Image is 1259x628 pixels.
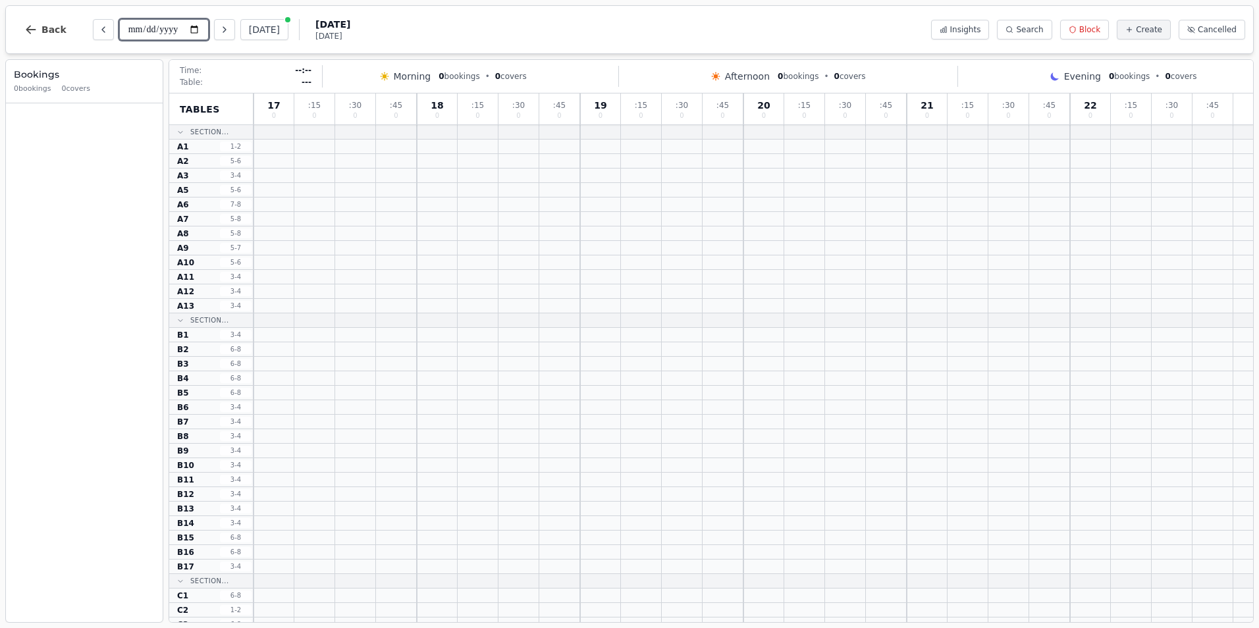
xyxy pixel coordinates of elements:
[14,14,77,45] button: Back
[676,101,688,109] span: : 30
[220,562,252,571] span: 3 - 4
[220,142,252,151] span: 1 - 2
[240,19,288,40] button: [DATE]
[62,84,90,95] span: 0 covers
[177,199,189,210] span: A6
[757,101,770,110] span: 20
[177,185,189,196] span: A5
[177,431,189,442] span: B8
[180,65,201,76] span: Time:
[177,228,189,239] span: A8
[680,113,683,119] span: 0
[177,489,194,500] span: B12
[177,533,194,543] span: B15
[1064,70,1101,83] span: Evening
[177,590,188,601] span: C1
[1079,24,1100,35] span: Block
[220,533,252,542] span: 6 - 8
[220,156,252,166] span: 5 - 6
[802,113,806,119] span: 0
[220,489,252,499] span: 3 - 4
[1109,72,1114,81] span: 0
[931,20,990,39] button: Insights
[315,18,350,31] span: [DATE]
[390,101,402,109] span: : 45
[921,101,933,110] span: 21
[553,101,566,109] span: : 45
[950,24,981,35] span: Insights
[308,101,321,109] span: : 15
[93,19,114,40] button: Previous day
[177,446,189,456] span: B9
[220,518,252,528] span: 3 - 4
[177,359,189,369] span: B3
[220,402,252,412] span: 3 - 4
[177,330,189,340] span: B1
[295,65,311,76] span: --:--
[220,547,252,557] span: 6 - 8
[177,142,189,152] span: A1
[220,446,252,456] span: 3 - 4
[177,286,194,297] span: A12
[1088,113,1092,119] span: 0
[272,113,276,119] span: 0
[180,103,220,116] span: Tables
[220,359,252,369] span: 6 - 8
[439,72,444,81] span: 0
[1125,101,1137,109] span: : 15
[214,19,235,40] button: Next day
[599,113,603,119] span: 0
[435,113,439,119] span: 0
[220,199,252,209] span: 7 - 8
[177,518,194,529] span: B14
[639,113,643,119] span: 0
[177,170,189,181] span: A3
[14,68,155,81] h3: Bookings
[1129,113,1133,119] span: 0
[220,214,252,224] span: 5 - 8
[1043,101,1056,109] span: : 45
[220,185,252,195] span: 5 - 6
[798,101,811,109] span: : 15
[220,475,252,484] span: 3 - 4
[220,272,252,282] span: 3 - 4
[880,101,892,109] span: : 45
[220,388,252,398] span: 6 - 8
[177,417,189,427] span: B7
[485,71,490,82] span: •
[220,228,252,238] span: 5 - 8
[220,243,252,253] span: 5 - 7
[220,301,252,311] span: 3 - 4
[1117,20,1171,39] button: Create
[1002,101,1015,109] span: : 30
[190,127,229,137] span: Section...
[431,101,443,110] span: 18
[177,402,189,413] span: B6
[495,71,527,82] span: covers
[720,113,724,119] span: 0
[220,431,252,441] span: 3 - 4
[1169,113,1173,119] span: 0
[177,373,189,384] span: B4
[220,590,252,600] span: 6 - 8
[516,113,520,119] span: 0
[1179,20,1245,39] button: Cancelled
[177,257,194,268] span: A10
[1006,113,1010,119] span: 0
[177,388,189,398] span: B5
[1016,24,1043,35] span: Search
[778,71,818,82] span: bookings
[1206,101,1219,109] span: : 45
[475,113,479,119] span: 0
[220,257,252,267] span: 5 - 6
[495,72,500,81] span: 0
[762,113,766,119] span: 0
[725,70,770,83] span: Afternoon
[471,101,484,109] span: : 15
[177,562,194,572] span: B17
[220,504,252,513] span: 3 - 4
[349,101,362,109] span: : 30
[965,113,969,119] span: 0
[1165,72,1170,81] span: 0
[557,113,561,119] span: 0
